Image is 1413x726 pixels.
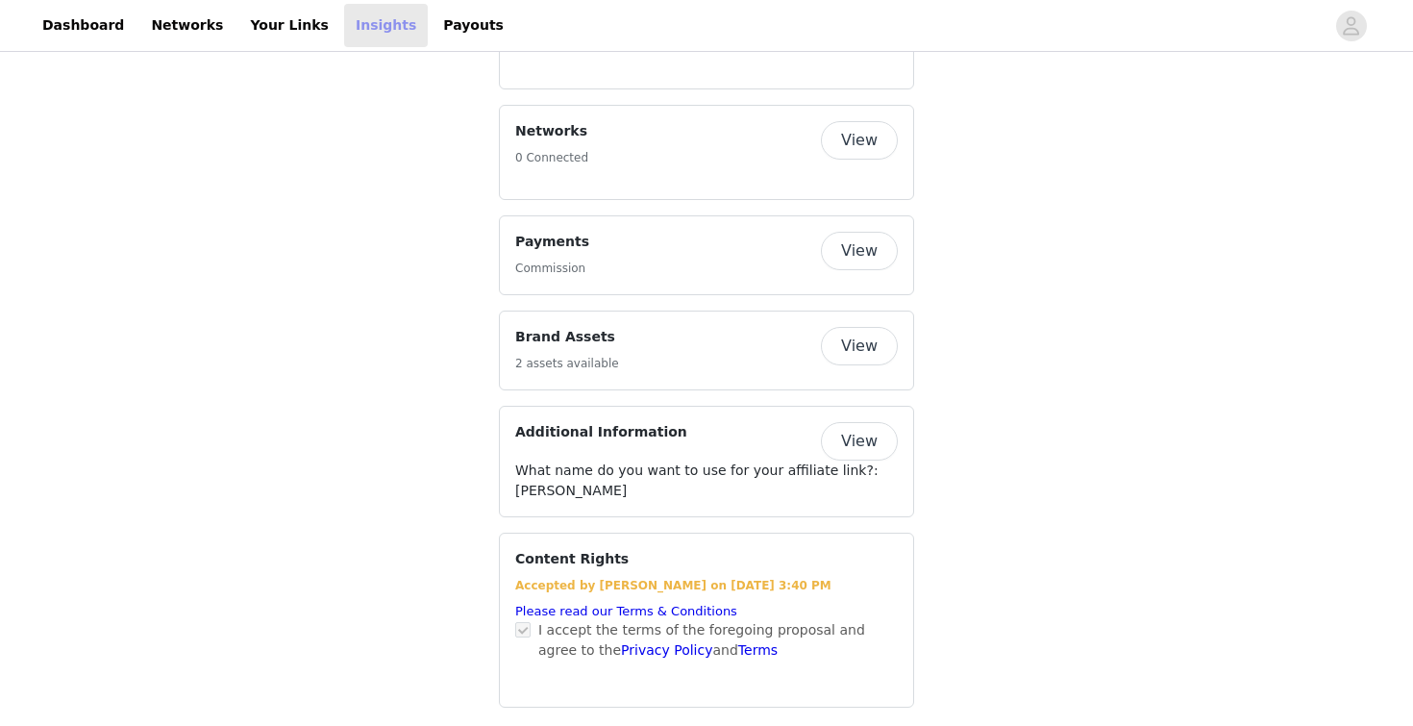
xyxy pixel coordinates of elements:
button: View [821,121,898,160]
h4: Brand Assets [515,327,619,347]
a: Networks [139,4,235,47]
button: View [821,327,898,365]
h4: Content Rights [515,549,629,569]
div: Brand Assets [499,311,914,390]
a: Your Links [238,4,340,47]
div: Payments [499,215,914,295]
a: Terms [738,642,778,658]
a: Insights [344,4,428,47]
div: Content Rights [499,533,914,709]
h4: Payments [515,232,589,252]
p: I accept the terms of the foregoing proposal and agree to the and [538,620,898,661]
div: Accepted by [PERSON_NAME] on [DATE] 3:40 PM [515,577,898,594]
a: Payouts [432,4,515,47]
div: Networks [499,105,914,200]
span: What name do you want to use for your affiliate link?: [PERSON_NAME] [515,463,879,498]
h4: Additional Information [515,422,687,442]
h5: 0 Connected [515,149,588,166]
h5: Commission [515,260,589,277]
h4: Networks [515,121,588,141]
a: Dashboard [31,4,136,47]
a: Please read our Terms & Conditions [515,604,737,618]
a: Privacy Policy [621,642,712,658]
button: View [821,422,898,461]
button: View [821,232,898,270]
div: avatar [1342,11,1360,41]
div: Additional Information [499,406,914,517]
h5: 2 assets available [515,355,619,372]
